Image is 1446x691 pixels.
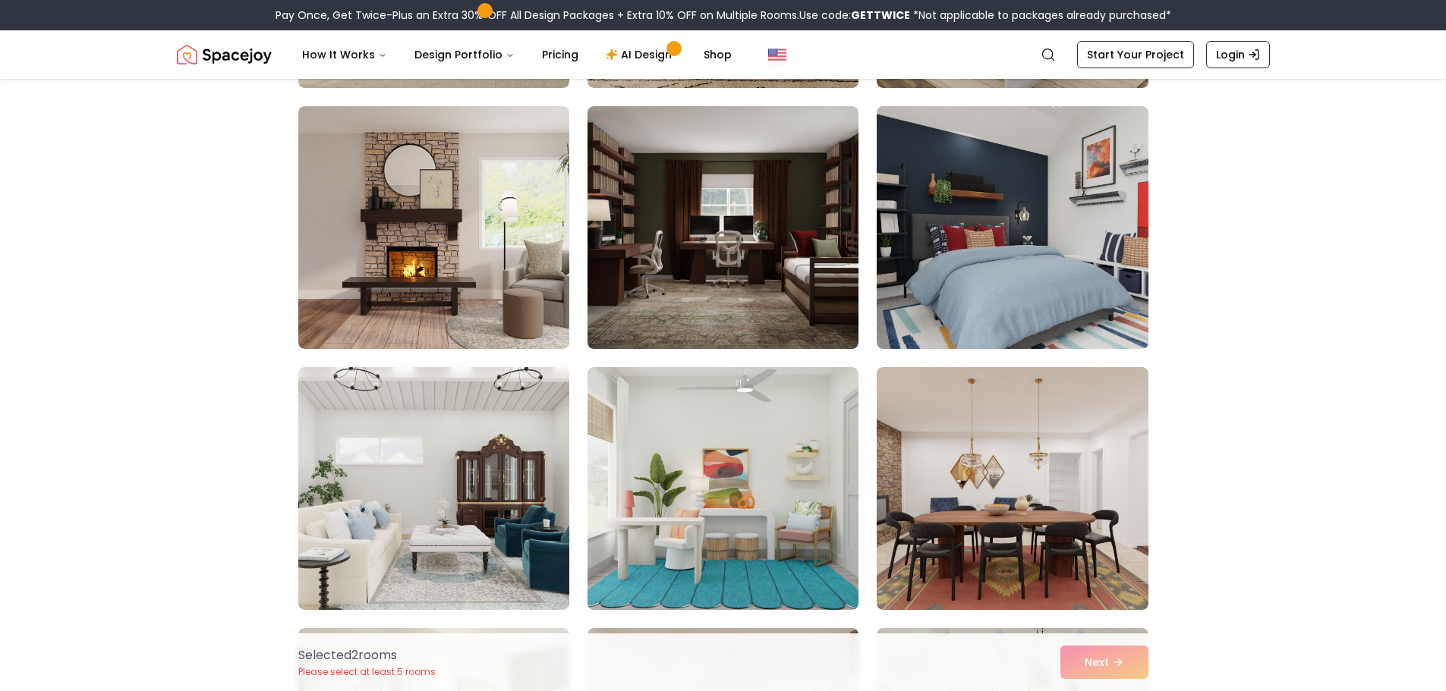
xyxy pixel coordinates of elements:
a: Start Your Project [1077,41,1194,68]
img: Room room-68 [588,106,858,349]
span: Use code: [799,8,910,23]
button: Design Portfolio [402,39,527,70]
p: Please select at least 5 rooms [298,666,436,678]
a: Login [1206,41,1270,68]
span: *Not applicable to packages already purchased* [910,8,1171,23]
img: Room room-67 [298,106,569,349]
img: Room room-72 [877,367,1148,610]
nav: Main [290,39,744,70]
a: AI Design [594,39,688,70]
a: Spacejoy [177,39,272,70]
a: Pricing [530,39,591,70]
a: Shop [691,39,744,70]
img: Room room-70 [298,367,569,610]
img: United States [768,46,786,64]
b: GETTWICE [851,8,910,23]
div: Pay Once, Get Twice-Plus an Extra 30% OFF All Design Packages + Extra 10% OFF on Multiple Rooms. [276,8,1171,23]
nav: Global [177,30,1270,79]
p: Selected 2 room s [298,646,436,664]
button: How It Works [290,39,399,70]
img: Room room-71 [588,367,858,610]
img: Spacejoy Logo [177,39,272,70]
img: Room room-69 [877,106,1148,349]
